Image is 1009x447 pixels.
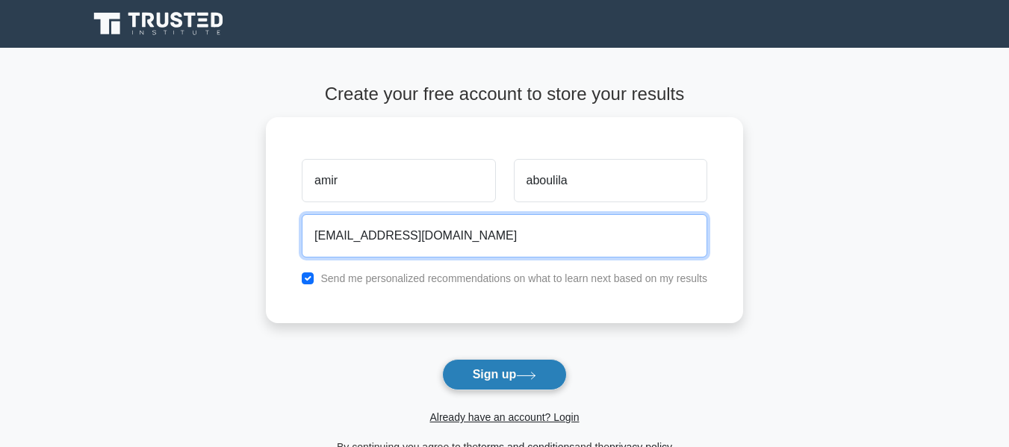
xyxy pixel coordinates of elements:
input: First name [302,159,495,202]
h4: Create your free account to store your results [266,84,743,105]
a: Already have an account? Login [429,411,579,423]
input: Email [302,214,707,257]
button: Sign up [442,359,568,390]
label: Send me personalized recommendations on what to learn next based on my results [320,272,707,284]
input: Last name [514,159,707,202]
